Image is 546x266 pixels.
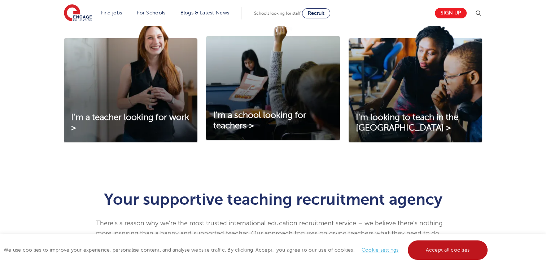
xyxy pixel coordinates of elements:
[349,112,482,133] a: I'm looking to teach in the [GEOGRAPHIC_DATA] >
[308,10,324,16] span: Recruit
[96,220,444,257] span: There’s a reason why we’re the most trusted international education recruitment service – we beli...
[64,4,92,22] img: Engage Education
[206,110,340,131] a: I'm a school looking for teachers >
[254,11,301,16] span: Schools looking for staff
[137,10,165,15] a: For Schools
[206,22,340,140] img: I'm a school looking for teachers
[302,8,330,18] a: Recruit
[349,22,482,142] img: I'm looking to teach in the UK
[408,240,488,260] a: Accept all cookies
[356,112,458,133] span: I'm looking to teach in the [GEOGRAPHIC_DATA] >
[71,112,189,133] span: I'm a teacher looking for work >
[4,247,489,253] span: We use cookies to improve your experience, personalise content, and analyse website traffic. By c...
[180,10,230,15] a: Blogs & Latest News
[64,22,197,142] img: I'm a teacher looking for work
[435,8,467,18] a: Sign up
[64,112,197,133] a: I'm a teacher looking for work >
[96,191,450,207] h1: Your supportive teaching recruitment agency
[101,10,122,15] a: Find jobs
[213,110,306,130] span: I'm a school looking for teachers >
[362,247,399,253] a: Cookie settings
